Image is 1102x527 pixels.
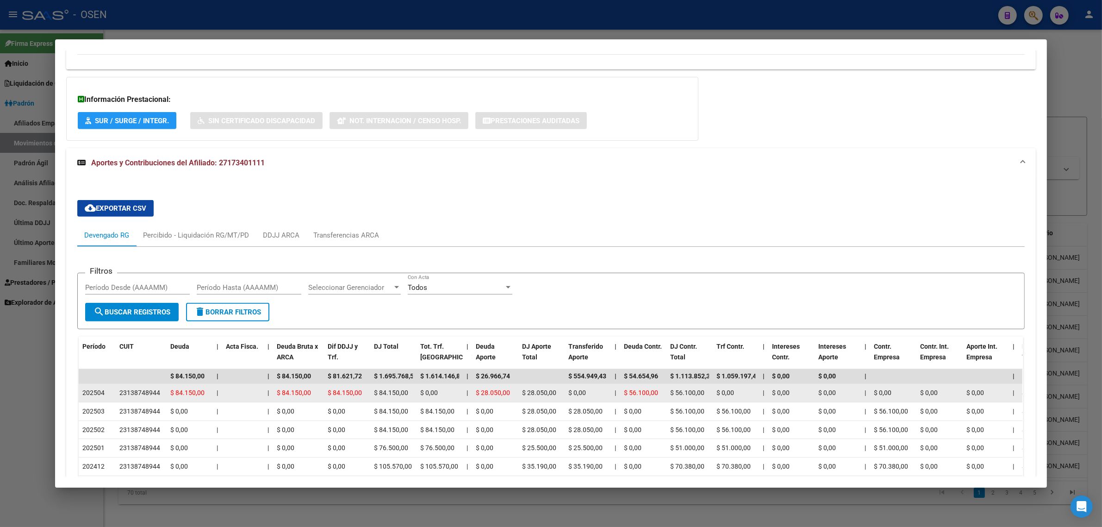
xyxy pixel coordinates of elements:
[611,337,620,377] datatable-header-cell: |
[217,389,218,396] span: |
[264,337,273,377] datatable-header-cell: |
[568,444,603,452] span: $ 25.500,00
[763,372,765,380] span: |
[328,426,345,433] span: $ 0,00
[116,337,167,377] datatable-header-cell: CUIT
[472,337,518,377] datatable-header-cell: Deuda Aporte
[865,444,866,452] span: |
[217,408,218,415] span: |
[82,408,105,415] span: 202503
[1022,444,1056,452] span: $ 25.500,00
[370,337,417,377] datatable-header-cell: DJ Total
[763,426,764,433] span: |
[324,337,370,377] datatable-header-cell: Dif DDJJ y Trf.
[349,117,461,125] span: Not. Internacion / Censo Hosp.
[476,389,510,396] span: $ 28.050,00
[1013,463,1014,470] span: |
[208,117,315,125] span: Sin Certificado Discapacidad
[518,337,565,377] datatable-header-cell: DJ Aporte Total
[417,337,463,377] datatable-header-cell: Tot. Trf. Bruto
[865,343,866,350] span: |
[670,444,704,452] span: $ 51.000,00
[763,389,764,396] span: |
[170,463,188,470] span: $ 0,00
[328,463,345,470] span: $ 0,00
[624,343,662,350] span: Deuda Contr.
[268,463,269,470] span: |
[467,389,468,396] span: |
[420,389,438,396] span: $ 0,00
[772,463,790,470] span: $ 0,00
[874,426,908,433] span: $ 56.100,00
[170,343,189,350] span: Deuda
[865,426,866,433] span: |
[615,343,616,350] span: |
[170,372,205,380] span: $ 84.150,00
[119,425,160,435] div: 23138748944
[82,426,105,433] span: 202502
[818,463,836,470] span: $ 0,00
[119,461,160,472] div: 23138748944
[615,389,616,396] span: |
[772,426,790,433] span: $ 0,00
[217,444,218,452] span: |
[1022,408,1056,415] span: $ 28.050,00
[85,204,146,213] span: Exportar CSV
[920,389,938,396] span: $ 0,00
[966,343,997,361] span: Aporte Int. Empresa
[763,463,764,470] span: |
[217,343,218,350] span: |
[670,372,714,380] span: $ 1.113.852,36
[167,337,213,377] datatable-header-cell: Deuda
[213,337,222,377] datatable-header-cell: |
[716,444,751,452] span: $ 51.000,00
[772,389,790,396] span: $ 0,00
[476,444,493,452] span: $ 0,00
[615,408,616,415] span: |
[874,343,900,361] span: Contr. Empresa
[1009,337,1018,377] datatable-header-cell: |
[217,372,218,380] span: |
[763,444,764,452] span: |
[467,463,468,470] span: |
[522,408,556,415] span: $ 28.050,00
[277,372,311,380] span: $ 84.150,00
[920,444,938,452] span: $ 0,00
[568,463,603,470] span: $ 35.190,00
[624,389,658,396] span: $ 56.100,00
[966,426,984,433] span: $ 0,00
[920,408,938,415] span: $ 0,00
[522,389,556,396] span: $ 28.050,00
[308,283,392,292] span: Seleccionar Gerenciador
[963,337,1009,377] datatable-header-cell: Aporte Int. Empresa
[93,308,170,316] span: Buscar Registros
[374,463,412,470] span: $ 105.570,00
[119,343,134,350] span: CUIT
[328,389,362,396] span: $ 84.150,00
[568,408,603,415] span: $ 28.050,00
[966,463,984,470] span: $ 0,00
[268,408,269,415] span: |
[670,343,697,361] span: DJ Contr. Total
[170,444,188,452] span: $ 0,00
[491,117,579,125] span: Prestaciones Auditadas
[374,444,408,452] span: $ 76.500,00
[865,372,866,380] span: |
[476,463,493,470] span: $ 0,00
[66,148,1036,178] mat-expansion-panel-header: Aportes y Contribuciones del Afiliado: 27173401111
[1013,372,1015,380] span: |
[666,337,713,377] datatable-header-cell: DJ Contr. Total
[467,408,468,415] span: |
[870,337,916,377] datatable-header-cell: Contr. Empresa
[522,444,556,452] span: $ 25.500,00
[624,463,641,470] span: $ 0,00
[420,372,464,380] span: $ 1.614.146,82
[119,388,160,398] div: 23138748944
[463,337,472,377] datatable-header-cell: |
[268,343,269,350] span: |
[476,343,496,361] span: Deuda Aporte
[920,463,938,470] span: $ 0,00
[194,308,261,316] span: Borrar Filtros
[95,117,169,125] span: SUR / SURGE / INTEGR.
[408,283,427,292] span: Todos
